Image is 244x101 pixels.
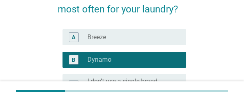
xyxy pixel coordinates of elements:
label: Breeze [87,33,106,41]
label: I don't use a single brand most often [87,77,173,93]
div: B [72,55,75,64]
div: A [72,33,75,41]
div: C [72,81,75,89]
label: Dynamo [87,56,111,64]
